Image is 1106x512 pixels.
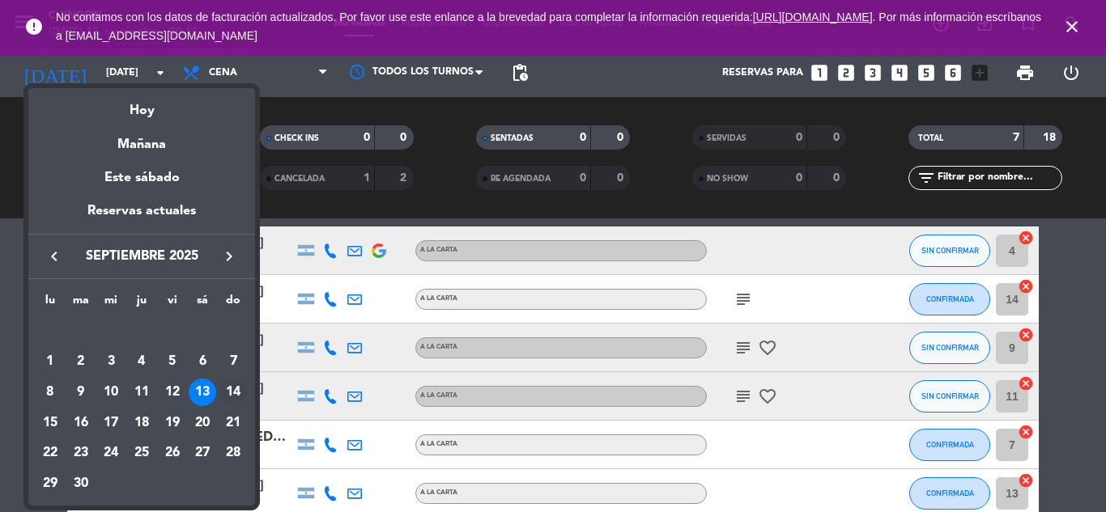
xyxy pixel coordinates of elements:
[218,438,249,469] td: 28 de septiembre de 2025
[189,379,216,406] div: 13
[157,291,188,316] th: viernes
[97,348,125,375] div: 3
[188,377,219,408] td: 13 de septiembre de 2025
[128,440,155,468] div: 25
[218,377,249,408] td: 14 de septiembre de 2025
[219,409,247,437] div: 21
[35,347,66,378] td: 1 de septiembre de 2025
[45,247,64,266] i: keyboard_arrow_left
[188,347,219,378] td: 6 de septiembre de 2025
[189,348,216,375] div: 6
[66,347,96,378] td: 2 de septiembre de 2025
[36,470,64,497] div: 29
[218,347,249,378] td: 7 de septiembre de 2025
[40,246,69,267] button: keyboard_arrow_left
[218,408,249,438] td: 21 de septiembre de 2025
[66,468,96,499] td: 30 de septiembre de 2025
[66,438,96,469] td: 23 de septiembre de 2025
[66,377,96,408] td: 9 de septiembre de 2025
[159,440,186,468] div: 26
[35,377,66,408] td: 8 de septiembre de 2025
[97,409,125,437] div: 17
[67,409,95,437] div: 16
[35,468,66,499] td: 29 de septiembre de 2025
[218,291,249,316] th: domingo
[36,348,64,375] div: 1
[128,379,155,406] div: 11
[215,246,244,267] button: keyboard_arrow_right
[96,408,126,438] td: 17 de septiembre de 2025
[128,409,155,437] div: 18
[188,438,219,469] td: 27 de septiembre de 2025
[66,408,96,438] td: 16 de septiembre de 2025
[36,409,64,437] div: 15
[159,348,186,375] div: 5
[28,122,255,155] div: Mañana
[97,440,125,468] div: 24
[188,291,219,316] th: sábado
[157,377,188,408] td: 12 de septiembre de 2025
[188,408,219,438] td: 20 de septiembre de 2025
[96,438,126,469] td: 24 de septiembre de 2025
[219,247,239,266] i: keyboard_arrow_right
[219,440,247,468] div: 28
[128,348,155,375] div: 4
[189,440,216,468] div: 27
[67,440,95,468] div: 23
[96,347,126,378] td: 3 de septiembre de 2025
[219,348,247,375] div: 7
[219,379,247,406] div: 14
[28,201,255,234] div: Reservas actuales
[126,377,157,408] td: 11 de septiembre de 2025
[69,246,215,267] span: septiembre 2025
[67,470,95,497] div: 30
[126,291,157,316] th: jueves
[159,379,186,406] div: 12
[157,408,188,438] td: 19 de septiembre de 2025
[96,377,126,408] td: 10 de septiembre de 2025
[157,438,188,469] td: 26 de septiembre de 2025
[126,408,157,438] td: 18 de septiembre de 2025
[28,155,255,201] div: Este sábado
[67,348,95,375] div: 2
[159,409,186,437] div: 19
[35,438,66,469] td: 22 de septiembre de 2025
[157,347,188,378] td: 5 de septiembre de 2025
[126,438,157,469] td: 25 de septiembre de 2025
[189,409,216,437] div: 20
[126,347,157,378] td: 4 de septiembre de 2025
[35,291,66,316] th: lunes
[97,379,125,406] div: 10
[36,440,64,468] div: 22
[35,316,249,347] td: SEP.
[35,408,66,438] td: 15 de septiembre de 2025
[66,291,96,316] th: martes
[36,379,64,406] div: 8
[96,291,126,316] th: miércoles
[28,88,255,121] div: Hoy
[67,379,95,406] div: 9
